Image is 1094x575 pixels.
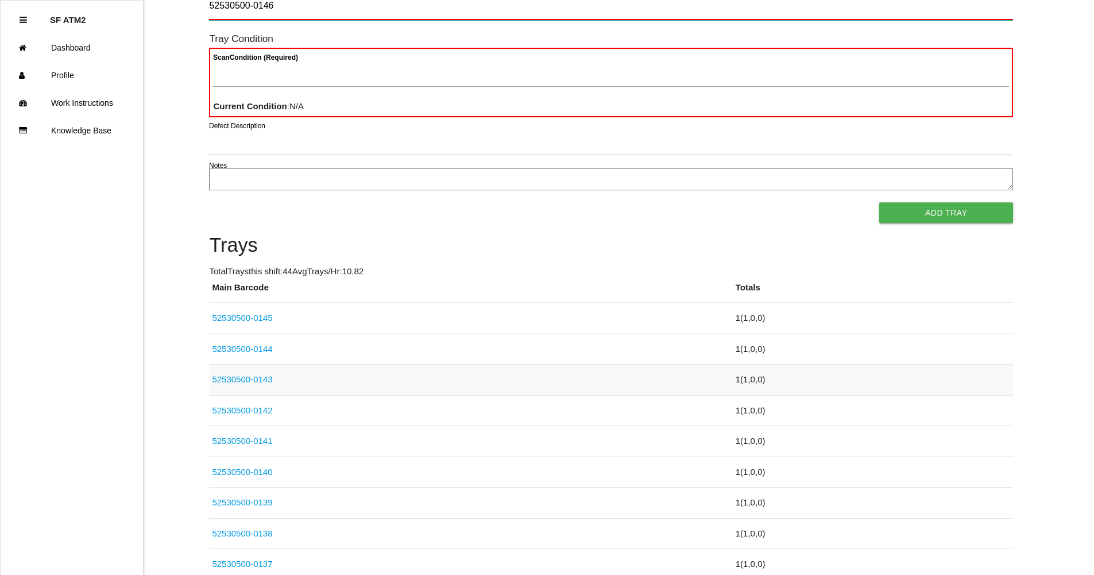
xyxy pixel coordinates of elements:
td: 1 ( 1 , 0 , 0 ) [733,333,1014,365]
p: Total Trays this shift: 44 Avg Trays /Hr: 10.82 [209,265,1013,278]
h4: Trays [209,235,1013,256]
td: 1 ( 1 , 0 , 0 ) [733,488,1014,519]
a: 52530500-0139 [212,497,272,507]
a: Profile [1,62,143,89]
h6: Tray Condition [209,33,1013,44]
a: 52530500-0142 [212,405,272,415]
label: Defect Description [209,121,265,131]
b: Current Condition [213,101,287,111]
th: Main Barcode [209,281,732,303]
a: 52530500-0138 [212,528,272,538]
a: Work Instructions [1,89,143,117]
p: SF ATM2 [50,6,86,25]
button: Add Tray [879,202,1013,223]
a: 52530500-0145 [212,313,272,323]
td: 1 ( 1 , 0 , 0 ) [733,365,1014,396]
th: Totals [733,281,1014,303]
a: 52530500-0144 [212,344,272,354]
span: : N/A [213,101,304,111]
div: Close [20,6,27,34]
td: 1 ( 1 , 0 , 0 ) [733,457,1014,488]
td: 1 ( 1 , 0 , 0 ) [733,395,1014,426]
td: 1 ( 1 , 0 , 0 ) [733,426,1014,457]
td: 1 ( 1 , 0 , 0 ) [733,518,1014,549]
a: 52530500-0141 [212,436,272,446]
label: Notes [209,160,227,171]
a: 52530500-0137 [212,559,272,569]
a: 52530500-0143 [212,374,272,384]
a: 52530500-0140 [212,467,272,477]
a: Dashboard [1,34,143,62]
a: Knowledge Base [1,117,143,144]
td: 1 ( 1 , 0 , 0 ) [733,303,1014,334]
b: Scan Condition (Required) [213,53,298,62]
